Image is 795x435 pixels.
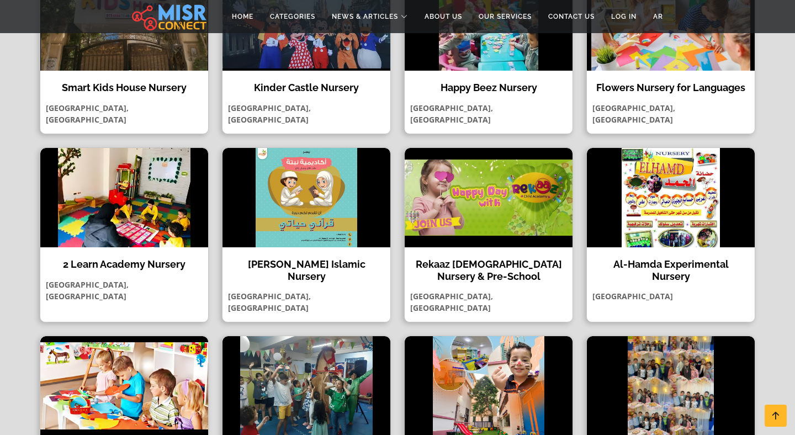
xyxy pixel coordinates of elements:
[595,82,746,94] h4: Flowers Nursery for Languages
[405,102,573,125] p: [GEOGRAPHIC_DATA], [GEOGRAPHIC_DATA]
[224,6,262,27] a: Home
[332,12,398,22] span: News & Articles
[397,147,580,322] a: Rekaaz Islamic Nursery & Pre-School Rekaaz [DEMOGRAPHIC_DATA] Nursery & Pre-School [GEOGRAPHIC_DA...
[580,147,762,322] a: Al-Hamda Experimental Nursery Al-Hamda Experimental Nursery [GEOGRAPHIC_DATA]
[587,102,755,125] p: [GEOGRAPHIC_DATA], [GEOGRAPHIC_DATA]
[49,82,200,94] h4: Smart Kids House Nursery
[405,148,573,247] img: Rekaaz Islamic Nursery & Pre-School
[49,258,200,270] h4: 2 Learn Academy Nursery
[595,258,746,282] h4: Al-Hamda Experimental Nursery
[587,290,755,302] p: [GEOGRAPHIC_DATA]
[405,290,573,314] p: [GEOGRAPHIC_DATA], [GEOGRAPHIC_DATA]
[231,258,382,282] h4: [PERSON_NAME] Islamic Nursery
[231,82,382,94] h4: Kinder Castle Nursery
[40,279,208,302] p: [GEOGRAPHIC_DATA], [GEOGRAPHIC_DATA]
[645,6,671,27] a: AR
[587,148,755,247] img: Al-Hamda Experimental Nursery
[416,6,470,27] a: About Us
[470,6,540,27] a: Our Services
[222,290,390,314] p: [GEOGRAPHIC_DATA], [GEOGRAPHIC_DATA]
[603,6,645,27] a: Log in
[222,102,390,125] p: [GEOGRAPHIC_DATA], [GEOGRAPHIC_DATA]
[413,258,564,282] h4: Rekaaz [DEMOGRAPHIC_DATA] Nursery & Pre-School
[222,148,390,247] img: Anas Ibn Malik Islamic Nursery
[40,148,208,247] img: 2 Learn Academy Nursery
[33,147,215,322] a: 2 Learn Academy Nursery 2 Learn Academy Nursery [GEOGRAPHIC_DATA], [GEOGRAPHIC_DATA]
[413,82,564,94] h4: Happy Beez Nursery
[324,6,416,27] a: News & Articles
[262,6,324,27] a: Categories
[540,6,603,27] a: Contact Us
[40,102,208,125] p: [GEOGRAPHIC_DATA], [GEOGRAPHIC_DATA]
[215,147,397,322] a: Anas Ibn Malik Islamic Nursery [PERSON_NAME] Islamic Nursery [GEOGRAPHIC_DATA], [GEOGRAPHIC_DATA]
[132,3,206,30] img: main.misr_connect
